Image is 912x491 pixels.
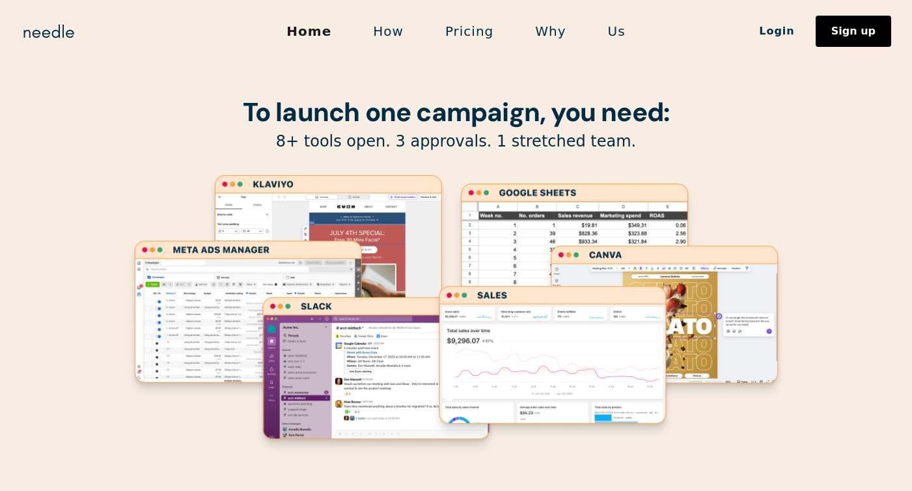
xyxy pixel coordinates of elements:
strong: To launch one campaign, you need: [243,95,670,129]
div: Sign up [831,26,876,36]
a: Sign up [816,16,891,47]
a: Us [587,18,646,45]
a: Why [514,18,587,45]
a: How [352,18,424,45]
a: Home [266,18,352,45]
p: 8+ tools open. 3 approvals. 1 stretched team. [124,132,788,152]
a: Pricing [424,18,514,45]
a: Login [738,20,816,42]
